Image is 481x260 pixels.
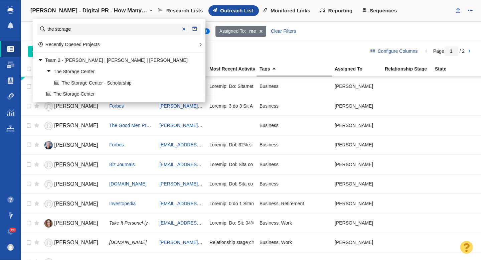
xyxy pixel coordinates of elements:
[109,201,136,206] a: Investopedia
[335,157,379,171] div: [PERSON_NAME]
[249,28,256,35] strong: me
[370,8,397,14] span: Sequences
[7,6,13,14] img: buzzstream_logo_iconsimple.png
[154,5,208,16] a: Research Lists
[7,244,14,251] img: 8a21b1a12a7554901d364e890baed237
[36,55,192,66] a: Team 2 - [PERSON_NAME] | [PERSON_NAME] | [PERSON_NAME]
[53,78,192,88] a: The Storage Center - Scholarship
[335,138,379,152] div: [PERSON_NAME]
[109,181,147,186] a: [DOMAIN_NAME]
[259,5,316,16] a: Monitored Links
[335,216,379,230] div: [PERSON_NAME]
[54,103,98,109] span: [PERSON_NAME]
[109,123,156,128] a: The Good Men Project
[159,123,277,128] a: [PERSON_NAME][EMAIL_ADDRESS][DOMAIN_NAME]
[260,239,292,245] span: Business, Work
[159,181,316,186] a: [PERSON_NAME][EMAIL_ADDRESS][PERSON_NAME][DOMAIN_NAME]
[54,240,98,245] span: [PERSON_NAME]
[42,198,103,210] a: [PERSON_NAME]
[54,181,98,187] span: [PERSON_NAME]
[54,220,98,226] span: [PERSON_NAME]
[109,220,148,226] span: Take It Personel-ly
[42,218,103,229] a: [PERSON_NAME]
[45,89,192,100] a: The Storage Center
[54,201,98,207] span: [PERSON_NAME]
[159,142,238,147] a: [EMAIL_ADDRESS][DOMAIN_NAME]
[260,142,279,148] span: Business
[109,142,124,147] a: Forbes
[335,196,379,211] div: [PERSON_NAME]
[209,239,343,245] span: Relationship stage changed to: Attempting To Reach, 2 Attempts
[209,67,259,71] div: Most Recent Activity
[28,46,72,57] button: Add People
[37,23,201,35] input: Find a Project
[38,42,100,47] a: Recently Opened Projects
[42,101,103,112] a: [PERSON_NAME]
[28,23,83,39] div: Websites
[358,5,403,16] a: Sequences
[42,120,103,132] a: [PERSON_NAME]
[271,8,310,14] span: Monitored Links
[9,228,16,233] span: 24
[433,48,465,54] span: Page / 2
[335,99,379,113] div: [PERSON_NAME]
[316,5,358,16] a: Reporting
[42,159,103,171] a: [PERSON_NAME]
[159,220,238,226] a: [EMAIL_ADDRESS][DOMAIN_NAME]
[335,79,379,94] div: [PERSON_NAME]
[54,123,98,128] span: [PERSON_NAME]
[377,48,418,55] span: Configure Columns
[208,5,259,16] a: Outreach List
[203,28,210,34] span: 1
[220,8,253,14] span: Outreach List
[385,67,434,71] div: Relationship Stage
[219,28,246,35] span: Assigned To:
[328,8,353,14] span: Reporting
[159,103,316,109] a: [PERSON_NAME][EMAIL_ADDRESS][PERSON_NAME][DOMAIN_NAME]
[42,237,103,249] a: [PERSON_NAME]
[159,240,316,245] a: [PERSON_NAME][EMAIL_ADDRESS][PERSON_NAME][DOMAIN_NAME]
[42,139,103,151] a: [PERSON_NAME]
[260,67,334,72] a: Tags
[385,67,434,72] a: Relationship Stage
[335,67,384,71] div: Assigned To
[335,235,379,250] div: [PERSON_NAME]
[260,220,292,226] span: Business, Work
[335,177,379,191] div: [PERSON_NAME]
[260,161,279,167] span: Business
[260,67,334,71] div: Tags
[260,181,279,187] span: Business
[367,46,422,57] button: Configure Columns
[109,162,135,167] a: Biz Journals
[260,83,279,89] span: Business
[54,162,98,167] span: [PERSON_NAME]
[30,7,147,14] h4: [PERSON_NAME] - Digital PR - How Many Years Will It Take To Retire in Your State?
[166,8,203,14] span: Research Lists
[260,122,279,128] span: Business
[267,26,300,37] div: Clear Filters
[335,118,379,132] div: [PERSON_NAME]
[335,67,384,72] a: Assigned To
[260,103,279,109] span: Business
[109,103,124,109] a: Forbes
[159,201,238,206] a: [EMAIL_ADDRESS][DOMAIN_NAME]
[109,240,147,245] span: [DOMAIN_NAME]
[159,162,238,167] a: [EMAIL_ADDRESS][DOMAIN_NAME]
[54,142,98,148] span: [PERSON_NAME]
[260,201,304,207] span: Business, Retirement
[42,178,103,190] a: [PERSON_NAME]
[45,67,192,77] a: The Storage Center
